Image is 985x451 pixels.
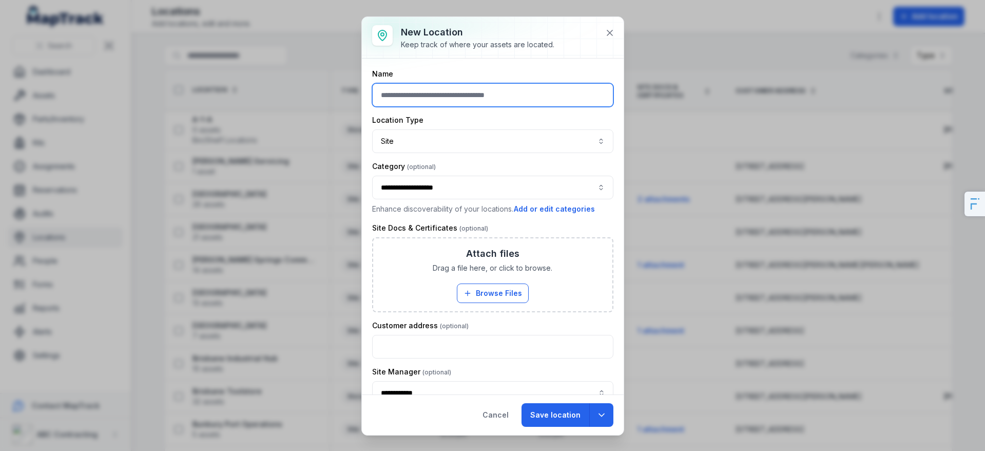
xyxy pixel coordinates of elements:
label: Site Docs & Certificates [372,223,488,233]
h3: New location [401,25,554,40]
input: location-add:cf[5e46382d-f712-41fb-848f-a7473c324c31]-label [372,381,613,405]
p: Enhance discoverability of your locations. [372,203,613,215]
button: Save location [522,403,589,427]
button: Site [372,129,613,153]
h3: Attach files [466,247,519,261]
label: Site Manager [372,367,451,377]
label: Customer address [372,321,469,331]
button: Browse Files [457,284,529,303]
button: Cancel [474,403,517,427]
label: Name [372,69,393,79]
label: Location Type [372,115,423,125]
button: Add or edit categories [513,203,595,215]
label: Category [372,161,436,172]
div: Keep track of where your assets are located. [401,40,554,50]
span: Drag a file here, or click to browse. [433,263,552,273]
